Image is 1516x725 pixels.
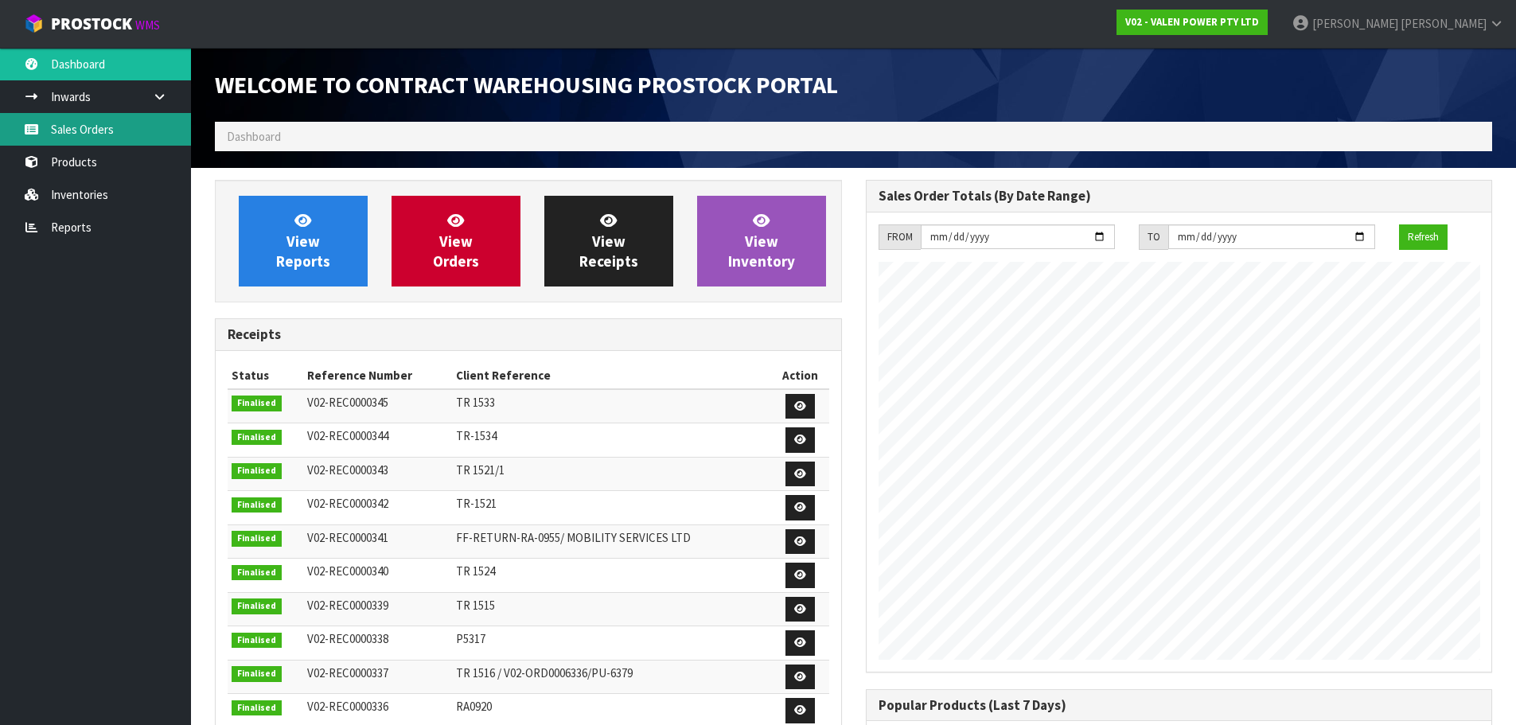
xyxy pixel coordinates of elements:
[728,211,795,271] span: View Inventory
[456,665,633,680] span: TR 1516 / V02-ORD0006336/PU-6379
[456,563,495,579] span: TR 1524
[307,563,388,579] span: V02-REC0000340
[433,211,479,271] span: View Orders
[697,196,826,286] a: ViewInventory
[456,395,495,410] span: TR 1533
[303,363,452,388] th: Reference Number
[771,363,828,388] th: Action
[307,496,388,511] span: V02-REC0000342
[1399,224,1448,250] button: Refresh
[215,69,838,99] span: Welcome to Contract Warehousing ProStock Portal
[232,666,282,682] span: Finalised
[579,211,638,271] span: View Receipts
[239,196,368,286] a: ViewReports
[232,598,282,614] span: Finalised
[307,665,388,680] span: V02-REC0000337
[232,565,282,581] span: Finalised
[879,698,1480,713] h3: Popular Products (Last 7 Days)
[276,211,330,271] span: View Reports
[232,396,282,411] span: Finalised
[456,598,495,613] span: TR 1515
[456,462,505,477] span: TR 1521/1
[452,363,771,388] th: Client Reference
[1125,15,1259,29] strong: V02 - VALEN POWER PTY LTD
[232,633,282,649] span: Finalised
[135,18,160,33] small: WMS
[307,395,388,410] span: V02-REC0000345
[228,363,303,388] th: Status
[456,699,492,714] span: RA0920
[51,14,132,34] span: ProStock
[227,129,281,144] span: Dashboard
[456,631,485,646] span: P5317
[232,430,282,446] span: Finalised
[228,327,829,342] h3: Receipts
[392,196,520,286] a: ViewOrders
[456,530,691,545] span: FF-RETURN-RA-0955/ MOBILITY SERVICES LTD
[307,428,388,443] span: V02-REC0000344
[232,497,282,513] span: Finalised
[307,598,388,613] span: V02-REC0000339
[879,189,1480,204] h3: Sales Order Totals (By Date Range)
[232,531,282,547] span: Finalised
[544,196,673,286] a: ViewReceipts
[456,428,497,443] span: TR-1534
[307,699,388,714] span: V02-REC0000336
[1401,16,1487,31] span: [PERSON_NAME]
[1312,16,1398,31] span: [PERSON_NAME]
[307,530,388,545] span: V02-REC0000341
[456,496,497,511] span: TR-1521
[307,631,388,646] span: V02-REC0000338
[1139,224,1168,250] div: TO
[24,14,44,33] img: cube-alt.png
[232,700,282,716] span: Finalised
[307,462,388,477] span: V02-REC0000343
[879,224,921,250] div: FROM
[232,463,282,479] span: Finalised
